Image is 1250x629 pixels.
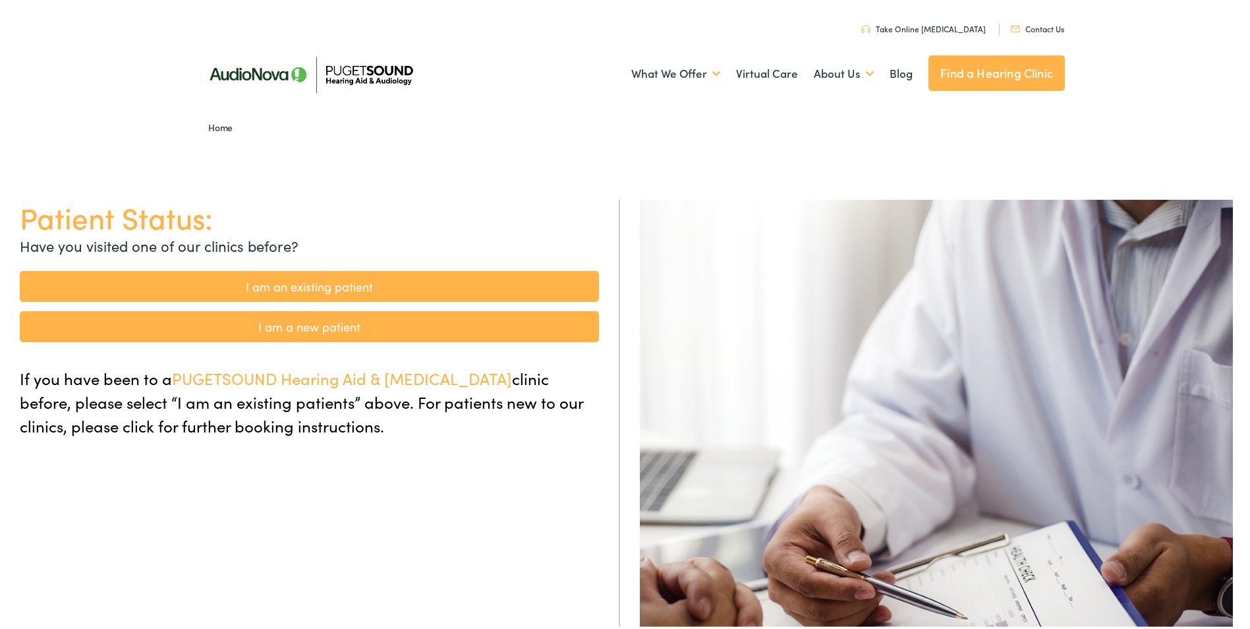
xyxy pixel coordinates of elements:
h1: Patient Status: [20,197,599,232]
p: If you have been to a clinic before, please select “I am an existing patients” above. For patient... [20,364,599,435]
span: PUGETSOUND Hearing Aid & [MEDICAL_DATA] [172,365,512,386]
a: Take Online [MEDICAL_DATA] [861,20,986,32]
img: utility icon [1011,23,1020,30]
p: Have you visited one of our clinics before? [20,232,599,254]
a: I am an existing patient [20,268,599,299]
a: Home [208,118,239,131]
a: About Us [814,47,874,96]
a: Contact Us [1011,20,1064,32]
a: Blog [890,47,913,96]
a: I am a new patient [20,309,599,340]
a: Virtual Care [736,47,798,96]
a: Find a Hearing Clinic [928,53,1065,88]
a: What We Offer [631,47,720,96]
img: utility icon [861,22,870,30]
